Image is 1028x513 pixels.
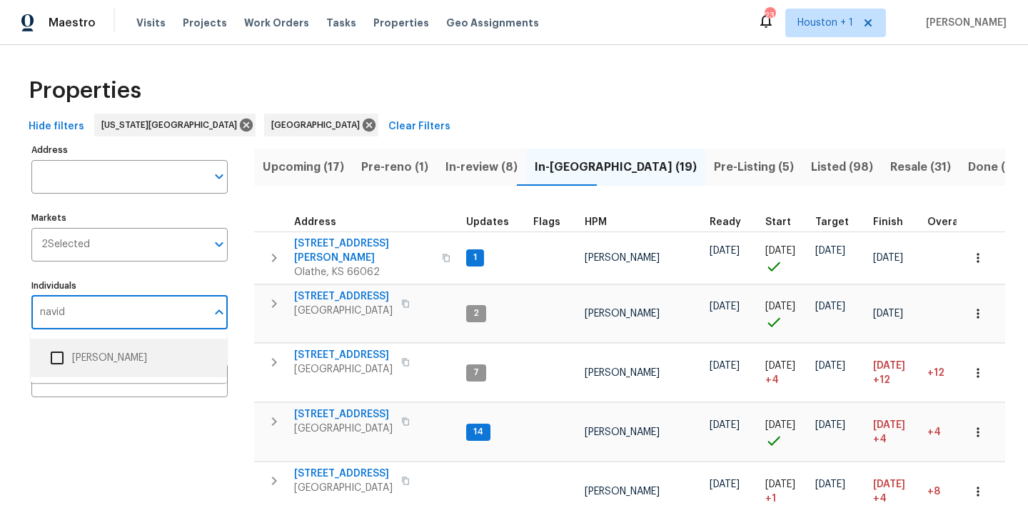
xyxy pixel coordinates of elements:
[585,427,660,437] span: [PERSON_NAME]
[294,289,393,304] span: [STREET_ADDRESS]
[710,479,740,489] span: [DATE]
[585,217,607,227] span: HPM
[31,146,228,154] label: Address
[765,9,775,23] div: 23
[373,16,429,30] span: Properties
[920,16,1007,30] span: [PERSON_NAME]
[765,420,795,430] span: [DATE]
[271,118,366,132] span: [GEOGRAPHIC_DATA]
[294,422,393,436] span: [GEOGRAPHIC_DATA]
[710,217,754,227] div: Earliest renovation start date (first business day after COE or Checkout)
[710,217,741,227] span: Ready
[209,166,229,186] button: Open
[533,217,560,227] span: Flags
[585,253,660,263] span: [PERSON_NAME]
[294,304,393,318] span: [GEOGRAPHIC_DATA]
[294,265,433,279] span: Olathe, KS 66062
[183,16,227,30] span: Projects
[23,114,90,140] button: Hide filters
[922,403,983,462] td: 4 day(s) past target finish date
[264,114,378,136] div: [GEOGRAPHIC_DATA]
[42,343,216,373] li: [PERSON_NAME]
[811,157,873,177] span: Listed (98)
[765,373,779,387] span: + 4
[585,368,660,378] span: [PERSON_NAME]
[765,217,804,227] div: Actual renovation start date
[244,16,309,30] span: Work Orders
[326,18,356,28] span: Tasks
[710,420,740,430] span: [DATE]
[466,217,509,227] span: Updates
[445,157,518,177] span: In-review (8)
[31,214,228,222] label: Markets
[535,157,697,177] span: In-[GEOGRAPHIC_DATA] (19)
[710,361,740,371] span: [DATE]
[209,302,229,322] button: Close
[815,217,849,227] span: Target
[710,302,740,312] span: [DATE]
[815,246,845,256] span: [DATE]
[815,479,845,489] span: [DATE]
[927,427,941,437] span: +4
[927,217,964,227] span: Overall
[760,231,810,284] td: Project started on time
[468,251,483,264] span: 1
[361,157,428,177] span: Pre-reno (1)
[446,16,539,30] span: Geo Assignments
[263,157,344,177] span: Upcoming (17)
[468,307,485,319] span: 2
[873,492,887,506] span: +4
[873,420,905,430] span: [DATE]
[765,361,795,371] span: [DATE]
[922,344,983,402] td: 12 day(s) past target finish date
[41,239,90,251] span: 2 Selected
[29,118,84,136] span: Hide filters
[815,420,845,430] span: [DATE]
[873,361,905,371] span: [DATE]
[873,309,903,319] span: [DATE]
[797,16,853,30] span: Houston + 1
[294,481,393,495] span: [GEOGRAPHIC_DATA]
[765,302,795,312] span: [DATE]
[294,348,393,362] span: [STREET_ADDRESS]
[815,302,845,312] span: [DATE]
[585,309,660,319] span: [PERSON_NAME]
[873,432,887,447] span: +4
[927,487,940,497] span: +8
[873,217,916,227] div: Projected renovation finish date
[209,234,229,254] button: Open
[388,118,450,136] span: Clear Filters
[710,246,740,256] span: [DATE]
[873,373,890,387] span: +12
[294,217,336,227] span: Address
[383,114,456,140] button: Clear Filters
[136,16,166,30] span: Visits
[94,114,256,136] div: [US_STATE][GEOGRAPHIC_DATA]
[101,118,243,132] span: [US_STATE][GEOGRAPHIC_DATA]
[29,84,141,98] span: Properties
[765,217,791,227] span: Start
[873,479,905,489] span: [DATE]
[468,367,485,379] span: 7
[760,284,810,343] td: Project started on time
[867,403,922,462] td: Scheduled to finish 4 day(s) late
[927,217,977,227] div: Days past target finish date
[714,157,794,177] span: Pre-Listing (5)
[765,246,795,256] span: [DATE]
[765,492,776,506] span: + 1
[294,236,433,265] span: [STREET_ADDRESS][PERSON_NAME]
[873,217,903,227] span: Finish
[294,407,393,422] span: [STREET_ADDRESS]
[294,362,393,377] span: [GEOGRAPHIC_DATA]
[49,16,96,30] span: Maestro
[873,253,903,263] span: [DATE]
[760,344,810,402] td: Project started 4 days late
[927,368,944,378] span: +12
[31,282,228,290] label: Individuals
[585,487,660,497] span: [PERSON_NAME]
[890,157,951,177] span: Resale (31)
[867,344,922,402] td: Scheduled to finish 12 day(s) late
[815,361,845,371] span: [DATE]
[815,217,862,227] div: Target renovation project end date
[760,403,810,462] td: Project started on time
